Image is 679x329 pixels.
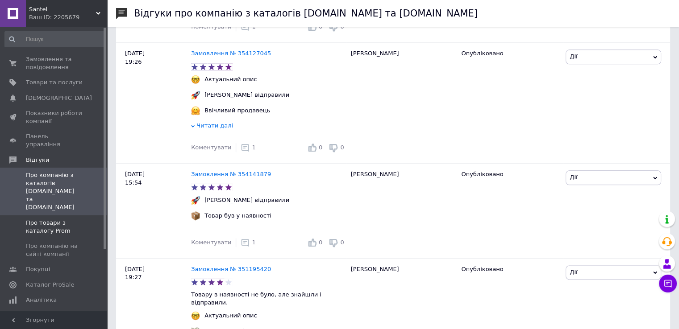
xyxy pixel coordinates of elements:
span: Про товари з каталогу Prom [26,219,83,235]
div: Коментувати [191,239,231,247]
span: Замовлення та повідомлення [26,55,83,71]
div: Опубліковано [461,265,559,273]
span: Показники роботи компанії [26,109,83,125]
input: Пошук [4,31,105,47]
div: [PERSON_NAME] відправили [202,91,292,99]
div: Актуальний опис [202,312,259,320]
span: Дії [570,269,577,276]
div: Опубліковано [461,49,559,58]
span: 0 [319,144,322,151]
p: Товару в наявності не було, але знайшли і відправили. [191,291,346,307]
span: Каталог ProSale [26,281,74,289]
div: Коментувати [191,144,231,152]
div: 1 [241,22,255,31]
span: 0 [340,144,344,151]
span: Аналітика [26,296,57,304]
img: :hugging_face: [191,106,200,115]
div: [DATE] 19:26 [116,43,191,164]
div: 1 [241,143,255,152]
span: Коментувати [191,239,231,246]
span: Про компанію на сайті компанії [26,242,83,258]
div: Товар був у наявності [202,212,274,220]
img: :nerd_face: [191,311,200,320]
span: Панель управління [26,132,83,148]
span: 1 [252,239,255,246]
span: 0 [340,239,344,246]
div: Читати далі [191,122,346,132]
div: Коментувати [191,23,231,31]
div: [PERSON_NAME] відправили [202,196,292,204]
button: Чат з покупцем [659,275,677,292]
span: Відгуки [26,156,49,164]
span: 0 [319,239,322,246]
span: [DEMOGRAPHIC_DATA] [26,94,92,102]
img: :nerd_face: [191,75,200,84]
span: Покупці [26,265,50,273]
img: :package: [191,211,200,220]
div: Актуальний опис [202,75,259,83]
div: Опубліковано [461,170,559,178]
span: Santel [29,5,96,13]
a: Замовлення № 354127045 [191,50,271,57]
span: Товари та послуги [26,78,83,86]
a: Замовлення № 354141879 [191,171,271,177]
span: Дії [570,53,577,60]
div: Ввічливий продавець [202,107,272,115]
img: :rocket: [191,196,200,205]
div: 1 [241,238,255,247]
div: [DATE] 15:54 [116,164,191,259]
h1: Відгуки про компанію з каталогів [DOMAIN_NAME] та [DOMAIN_NAME] [134,8,478,19]
div: Ваш ID: 2205679 [29,13,107,21]
img: :rocket: [191,90,200,99]
span: Коментувати [191,144,231,151]
span: Дії [570,174,577,181]
span: 1 [252,144,255,151]
span: Про компанію з каталогів [DOMAIN_NAME] та [DOMAIN_NAME] [26,171,83,212]
div: [PERSON_NAME] [346,164,457,259]
a: Замовлення № 351195420 [191,266,271,272]
span: Читати далі [196,122,233,129]
div: [PERSON_NAME] [346,43,457,164]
